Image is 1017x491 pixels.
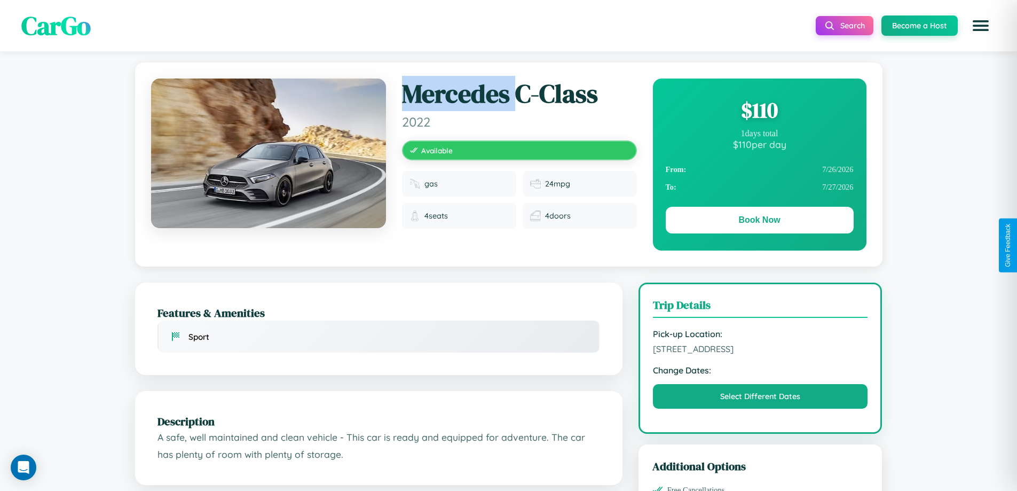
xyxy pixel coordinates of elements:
button: Open menu [966,11,996,41]
p: A safe, well maintained and clean vehicle - This car is ready and equipped for adventure. The car... [157,429,600,463]
img: Doors [530,211,541,221]
h2: Description [157,414,600,429]
img: Seats [409,211,420,221]
strong: From: [666,165,687,174]
button: Search [816,16,873,35]
img: Mercedes C-Class 2022 [151,79,386,228]
span: gas [424,179,438,189]
span: [STREET_ADDRESS] [653,344,868,354]
button: Book Now [666,207,854,233]
span: 24 mpg [545,179,570,189]
h3: Trip Details [653,297,868,318]
span: CarGo [21,8,91,43]
span: Sport [188,332,209,342]
strong: Pick-up Location: [653,329,868,339]
div: 7 / 27 / 2026 [666,178,854,196]
div: 1 days total [666,129,854,138]
h3: Additional Options [652,458,869,474]
strong: Change Dates: [653,365,868,376]
button: Select Different Dates [653,384,868,409]
span: Available [421,146,453,155]
div: $ 110 per day [666,138,854,150]
div: 7 / 26 / 2026 [666,161,854,178]
span: Search [840,21,865,30]
strong: To: [666,183,676,192]
img: Fuel type [409,178,420,189]
div: Give Feedback [1004,224,1012,267]
h2: Features & Amenities [157,305,600,321]
span: 4 seats [424,211,448,221]
div: $ 110 [666,96,854,124]
span: 2022 [402,114,637,130]
img: Fuel efficiency [530,178,541,189]
div: Open Intercom Messenger [11,455,36,480]
button: Become a Host [881,15,958,36]
h1: Mercedes C-Class [402,79,637,110]
span: 4 doors [545,211,571,221]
